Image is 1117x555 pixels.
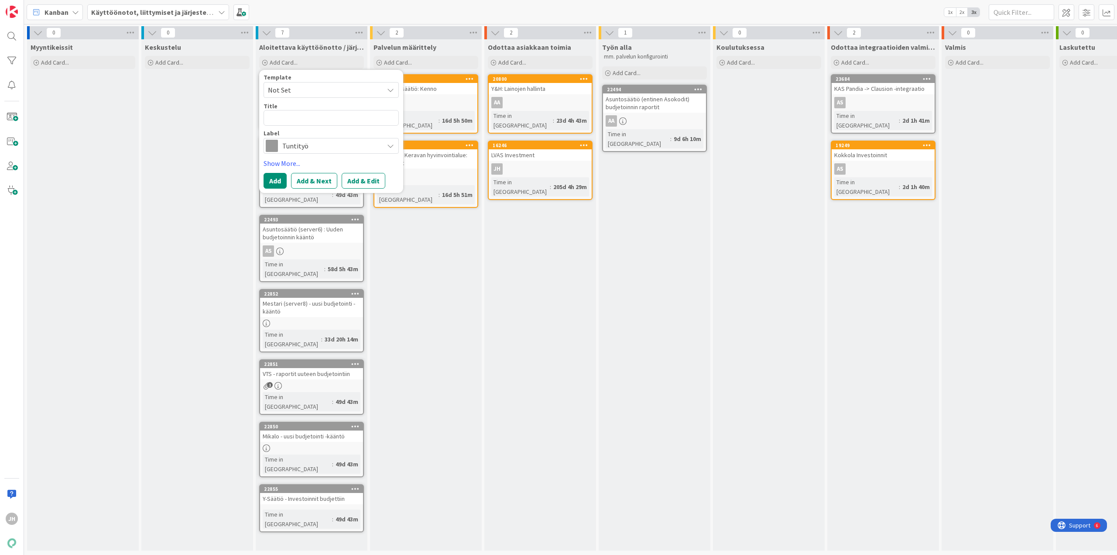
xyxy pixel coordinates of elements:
div: 22852Mestari (server8) - uusi budjetointi -kääntö [260,290,363,317]
div: 23498 [378,142,477,148]
div: KAS Pandia -> Clausion -integraatio [832,83,935,94]
div: 2d 1h 40m [900,182,932,192]
img: avatar [6,537,18,549]
div: 23498 [374,141,477,149]
input: Quick Filter... [989,4,1054,20]
div: 6 [45,3,48,10]
div: AS [260,245,363,257]
div: 22855 [264,486,363,492]
a: Show More... [264,158,399,169]
div: 23684 [832,75,935,83]
div: 22851 [260,360,363,368]
div: 49d 43m [333,397,360,407]
div: Vantaan ja Keravan hyvinvointialue: Solu-lainat [374,149,477,169]
span: Template [264,74,291,80]
span: Add Card... [956,59,983,66]
div: Time in [GEOGRAPHIC_DATA] [263,510,332,529]
div: 22494Asuntosäätiö (entinen Asokodit) budjetoinnin raportit [603,86,706,113]
div: 22494 [603,86,706,93]
div: Time in [GEOGRAPHIC_DATA] [263,330,321,349]
button: Add & Edit [342,173,385,189]
span: Työn alla [602,43,632,52]
div: AS [263,245,274,257]
div: AS [832,163,935,175]
div: AS [834,97,846,108]
div: AA [491,97,503,108]
div: 58d 5h 43m [326,264,360,274]
div: 49d 43m [333,459,360,469]
span: : [321,334,322,344]
div: 22494 [607,86,706,93]
div: Asuntosäätiö (entinen Asokodit) budjetoinnin raportit [603,93,706,113]
div: 23499Sininauhasäätiö: Kenno [374,75,477,94]
div: 22852 [260,290,363,298]
span: Support [18,1,40,12]
div: AA [603,115,706,127]
span: 2x [956,8,968,17]
div: 22493 [264,217,363,223]
div: Asuntosäätiö (server6) : Uuden budjetoinnin kääntö [260,224,363,243]
span: Add Card... [841,59,869,66]
span: Label [264,130,279,136]
b: Käyttöönotot, liittymiset ja järjestelmävaihdokset [91,8,254,17]
span: Myyntikeissit [31,43,73,52]
div: 22855 [260,485,363,493]
button: Add [264,173,287,189]
span: Add Card... [270,59,298,66]
div: 2d 1h 41m [900,116,932,125]
div: 19249Kokkola Investoinnit [832,141,935,161]
span: : [553,116,554,125]
div: Time in [GEOGRAPHIC_DATA] [606,129,670,148]
button: Add & Next [291,173,337,189]
div: Time in [GEOGRAPHIC_DATA] [491,177,550,196]
span: 7 [275,28,290,38]
div: AS [374,171,477,183]
div: Y-Säätiö - Investoinnit budjettiin [260,493,363,504]
div: 9d 6h 10m [672,134,703,144]
div: 205d 4h 29m [551,182,589,192]
span: : [332,459,333,469]
span: 0 [1075,28,1090,38]
div: AS [832,97,935,108]
span: Kanban [45,7,69,17]
span: Keskustelu [145,43,181,52]
div: AS [374,97,477,108]
div: 23684KAS Pandia -> Clausion -integraatio [832,75,935,94]
img: Visit kanbanzone.com [6,6,18,18]
div: 16246 [493,142,592,148]
span: 1 [618,28,633,38]
span: Odottaa asiakkaan toimia [488,43,571,52]
div: 19249 [836,142,935,148]
span: : [324,264,326,274]
div: Mikalo - uusi budjetointi -kääntö [260,431,363,442]
span: : [899,182,900,192]
span: Odottaa integraatioiden valmistumista [831,43,935,52]
div: Time in [GEOGRAPHIC_DATA] [834,177,899,196]
div: Time in [GEOGRAPHIC_DATA] [834,111,899,130]
span: Aloitettava käyttöönotto / järjestelmänvaihto [259,43,364,52]
div: 22855Y-Säätiö - Investoinnit budjettiin [260,485,363,504]
span: 0 [161,28,175,38]
div: 19249 [832,141,935,149]
div: 20800 [489,75,592,83]
span: 2 [846,28,861,38]
div: JH [489,163,592,175]
span: : [899,116,900,125]
span: 0 [46,28,61,38]
div: LVAS Investment [489,149,592,161]
div: 16246LVAS Investment [489,141,592,161]
span: : [439,190,440,200]
div: Time in [GEOGRAPHIC_DATA] [263,392,332,411]
div: 22851VTS - raportit uuteen budjetointiin [260,360,363,379]
span: Add Card... [41,59,69,66]
div: Time in [GEOGRAPHIC_DATA] [263,455,332,474]
div: VTS - raportit uuteen budjetointiin [260,368,363,379]
div: Time in [GEOGRAPHIC_DATA] [377,185,439,204]
div: JH [6,513,18,525]
div: AS [834,163,846,175]
div: 22493Asuntosäätiö (server6) : Uuden budjetoinnin kääntö [260,216,363,243]
p: mm. palvelun konfigurointi [604,53,705,60]
div: Mestari (server8) - uusi budjetointi -kääntö [260,298,363,317]
span: : [439,116,440,125]
div: 22850 [260,423,363,431]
